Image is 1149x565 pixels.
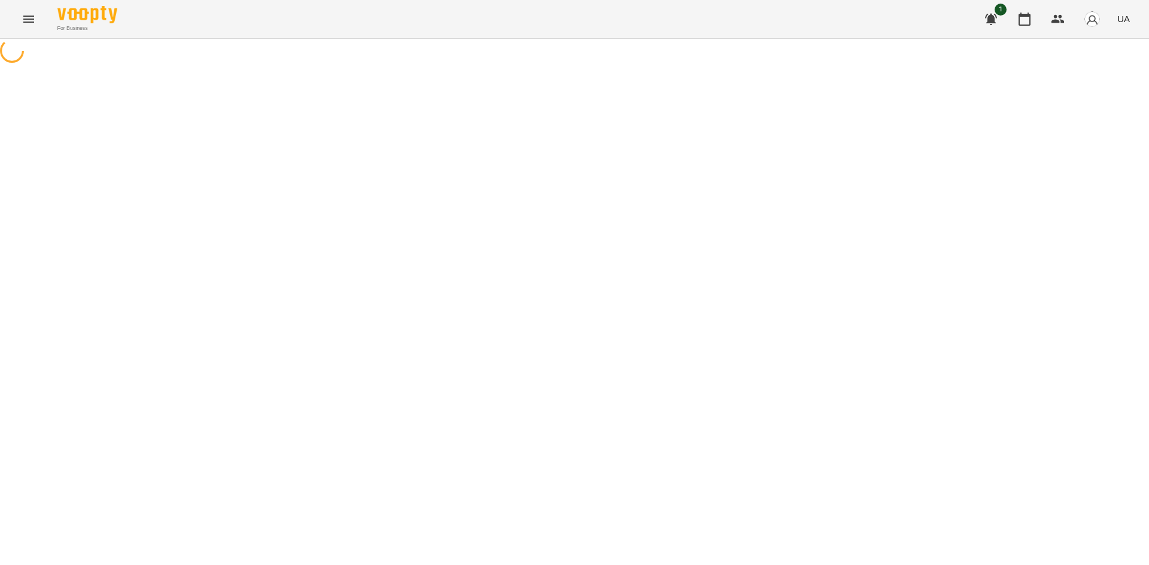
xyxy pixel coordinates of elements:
span: 1 [995,4,1007,16]
button: Menu [14,5,43,33]
img: avatar_s.png [1084,11,1101,28]
span: For Business [57,25,117,32]
span: UA [1117,13,1130,25]
img: Voopty Logo [57,6,117,23]
button: UA [1112,8,1135,30]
